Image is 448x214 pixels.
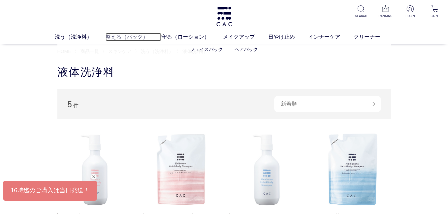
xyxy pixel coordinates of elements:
a: 守る（ローション） [161,33,223,41]
h1: 液体洗浄料 [57,65,391,79]
span: 5 [67,99,72,109]
a: 整える（パック） [105,33,161,41]
img: ＣＡＣ エヴィデンスヘア＆ボディシャンプー500ml [57,132,133,208]
a: ヘアパック [235,47,258,52]
p: RANKING [378,13,393,18]
p: SEARCH [353,13,369,18]
a: 洗う（洗浄料） [55,33,105,41]
img: ＣＡＣ メンブレンヘア＆ボディシャンプー400mlレフィル [315,132,391,208]
a: LOGIN [402,5,418,18]
a: 日やけ止め [268,33,308,41]
img: ＣＡＣ エヴィデンスヘア＆ボディシャンプー400mlレフィル [143,132,219,208]
a: フェイスパック [190,47,223,52]
img: ＣＡＣ メンブレンヘア＆ボディシャンプー500ml [229,132,305,208]
a: インナーケア [308,33,354,41]
a: クリーナー [354,33,394,41]
a: SEARCH [353,5,369,18]
div: 新着順 [274,96,381,112]
span: 件 [73,103,79,108]
p: CART [427,13,443,18]
a: CART [427,5,443,18]
img: logo [215,7,233,26]
a: RANKING [378,5,393,18]
p: LOGIN [402,13,418,18]
a: メイクアップ [223,33,268,41]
